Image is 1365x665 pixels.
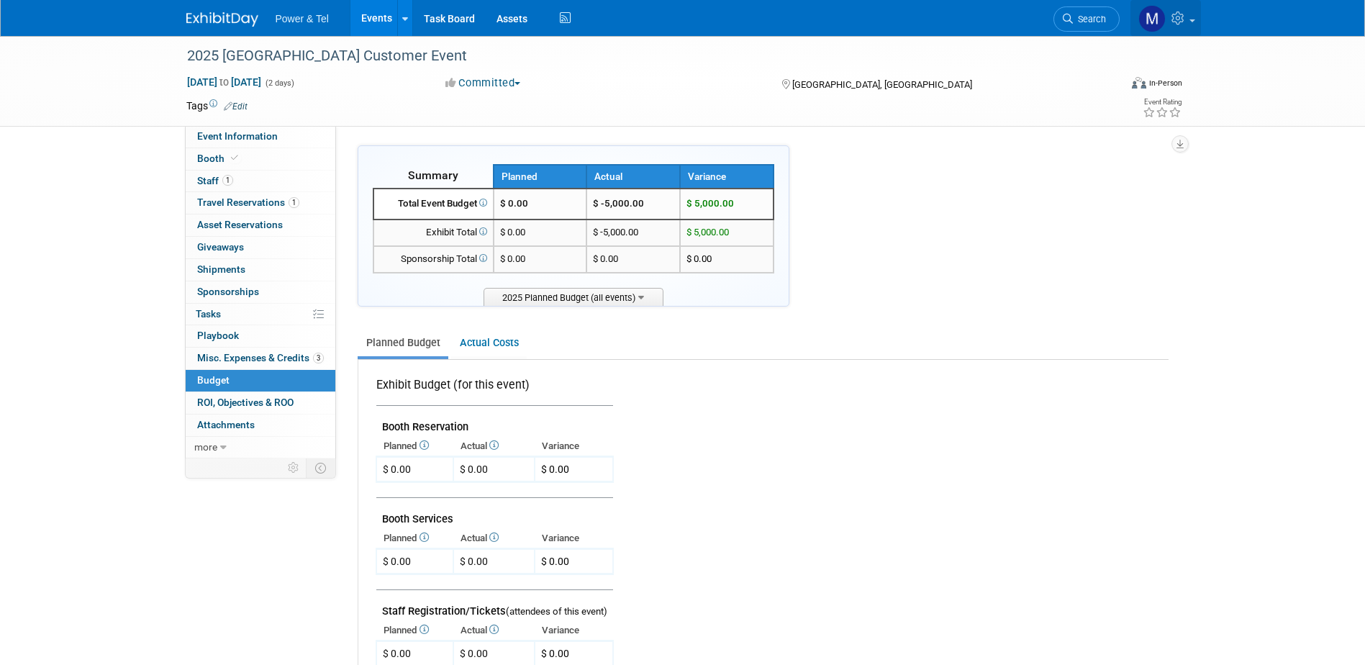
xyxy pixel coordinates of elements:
span: [GEOGRAPHIC_DATA], [GEOGRAPHIC_DATA] [792,79,972,90]
i: Booth reservation complete [231,154,238,162]
th: Actual [453,528,535,548]
a: Search [1053,6,1120,32]
span: Giveaways [197,241,244,253]
td: Tags [186,99,248,113]
span: 3 [313,353,324,363]
img: Format-Inperson.png [1132,77,1146,89]
a: Asset Reservations [186,214,335,236]
a: Planned Budget [358,330,448,356]
td: $ 0.00 [453,549,535,574]
span: Booth [197,153,241,164]
td: Toggle Event Tabs [306,458,335,477]
a: ROI, Objectives & ROO [186,392,335,414]
span: $ 0.00 [541,463,569,475]
span: Tasks [196,308,221,320]
th: Planned [376,620,453,641]
a: Playbook [186,325,335,347]
th: Actual [586,165,680,189]
a: Edit [224,101,248,112]
td: Booth Services [376,498,613,529]
span: Event Information [197,130,278,142]
a: Event Information [186,126,335,148]
span: $ 0.00 [686,253,712,264]
span: $ 5,000.00 [686,227,729,237]
img: ExhibitDay [186,12,258,27]
a: Booth [186,148,335,170]
td: $ -5,000.00 [586,220,680,246]
th: Planned [494,165,587,189]
div: Total Event Budget [380,197,487,211]
span: ROI, Objectives & ROO [197,397,294,408]
div: Sponsorship Total [380,253,487,266]
span: Playbook [197,330,239,341]
div: Event Format [1035,75,1183,96]
a: Budget [186,370,335,392]
span: Asset Reservations [197,219,283,230]
span: 1 [289,197,299,208]
div: Event Rating [1143,99,1182,106]
span: $ 0.00 [500,198,528,209]
td: $ 0.00 [586,246,680,273]
th: Planned [376,436,453,456]
span: Travel Reservations [197,196,299,208]
a: Sponsorships [186,281,335,303]
div: $ 0.00 [383,554,411,569]
div: 2025 [GEOGRAPHIC_DATA] Customer Event [182,43,1098,69]
a: Shipments [186,259,335,281]
span: Sponsorships [197,286,259,297]
td: Staff Registration/Tickets [376,590,613,621]
div: $ 0.00 [383,462,411,476]
span: $ 0.00 [541,556,569,567]
div: Exhibit Total [380,226,487,240]
span: (attendees of this event) [506,606,607,617]
a: Giveaways [186,237,335,258]
span: (2 days) [264,78,294,88]
span: [DATE] [DATE] [186,76,262,89]
th: Actual [453,620,535,641]
span: $ 0.00 [541,648,569,659]
a: Travel Reservations1 [186,192,335,214]
a: Misc. Expenses & Credits3 [186,348,335,369]
th: Variance [535,436,612,456]
th: Planned [376,528,453,548]
th: Variance [535,528,612,548]
td: Personalize Event Tab Strip [281,458,307,477]
span: Search [1073,14,1106,24]
td: $ -5,000.00 [586,189,680,220]
span: 2025 Planned Budget (all events) [484,288,663,306]
span: Shipments [197,263,245,275]
span: to [217,76,231,88]
th: Variance [535,620,612,641]
a: Attachments [186,415,335,436]
span: $ 5,000.00 [686,198,734,209]
span: $ 0.00 [500,227,525,237]
span: Misc. Expenses & Credits [197,352,324,363]
span: Budget [197,374,230,386]
a: Actual Costs [451,330,527,356]
button: Committed [440,76,526,91]
div: Exhibit Budget (for this event) [376,377,607,401]
th: Variance [680,165,774,189]
a: more [186,437,335,458]
span: 1 [222,175,233,186]
span: $ 0.00 [460,463,488,475]
td: Booth Reservation [376,406,613,437]
a: Tasks [186,304,335,325]
span: $ 0.00 [500,253,525,264]
span: Summary [408,168,458,182]
th: Actual [453,436,535,456]
div: In-Person [1148,78,1182,89]
img: Michael Mackeben [1138,5,1166,32]
span: Attachments [197,419,255,430]
a: Staff1 [186,171,335,192]
span: more [194,441,217,453]
span: Staff [197,175,233,186]
div: $ 0.00 [383,646,411,661]
span: Power & Tel [276,13,329,24]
